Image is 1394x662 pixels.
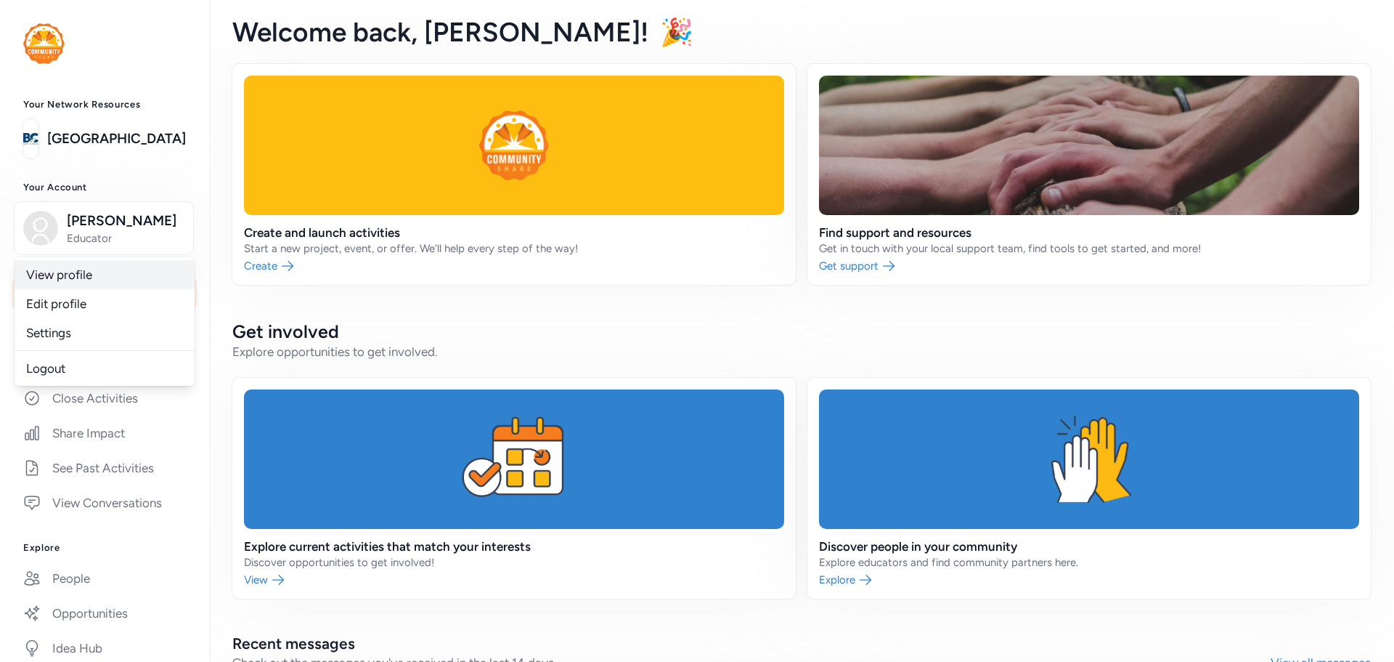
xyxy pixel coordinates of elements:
[12,382,197,414] a: Close Activities
[23,99,186,110] h3: Your Network Resources
[15,289,195,318] a: Edit profile
[23,542,186,554] h3: Explore
[14,201,194,255] button: [PERSON_NAME]Educator
[12,452,197,484] a: See Past Activities
[232,320,1371,343] h2: Get involved
[12,487,197,519] a: View Conversations
[232,343,1371,360] div: Explore opportunities to get involved.
[15,257,195,386] div: [PERSON_NAME]Educator
[232,16,648,48] span: Welcome back , [PERSON_NAME]!
[23,182,186,193] h3: Your Account
[12,278,197,310] a: Home
[12,597,197,629] a: Opportunities
[23,123,38,155] img: logo
[15,260,195,289] a: View profile
[15,354,195,383] a: Logout
[15,318,195,347] a: Settings
[660,16,693,48] span: 🎉
[67,231,184,246] span: Educator
[23,23,65,64] img: logo
[12,562,197,594] a: People
[232,634,1271,654] h2: Recent messages
[12,417,197,449] a: Share Impact
[12,347,197,379] a: Create and Connect
[12,312,197,344] a: Respond to Invites
[47,129,186,149] a: [GEOGRAPHIC_DATA]
[67,211,184,231] span: [PERSON_NAME]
